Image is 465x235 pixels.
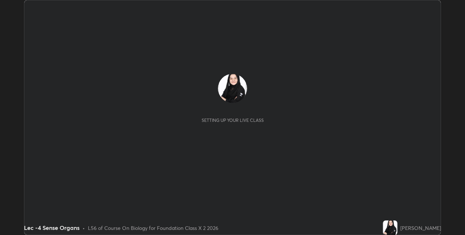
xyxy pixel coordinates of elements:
div: Setting up your live class [202,117,264,123]
div: L56 of Course On Biology for Foundation Class X 2 2026 [88,224,218,232]
div: Lec -4 Sense Organs [24,223,80,232]
img: 057c7c02de2049eba9048d9a0593b0e0.jpg [383,220,397,235]
div: • [82,224,85,232]
img: 057c7c02de2049eba9048d9a0593b0e0.jpg [218,74,247,103]
div: [PERSON_NAME] [400,224,441,232]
